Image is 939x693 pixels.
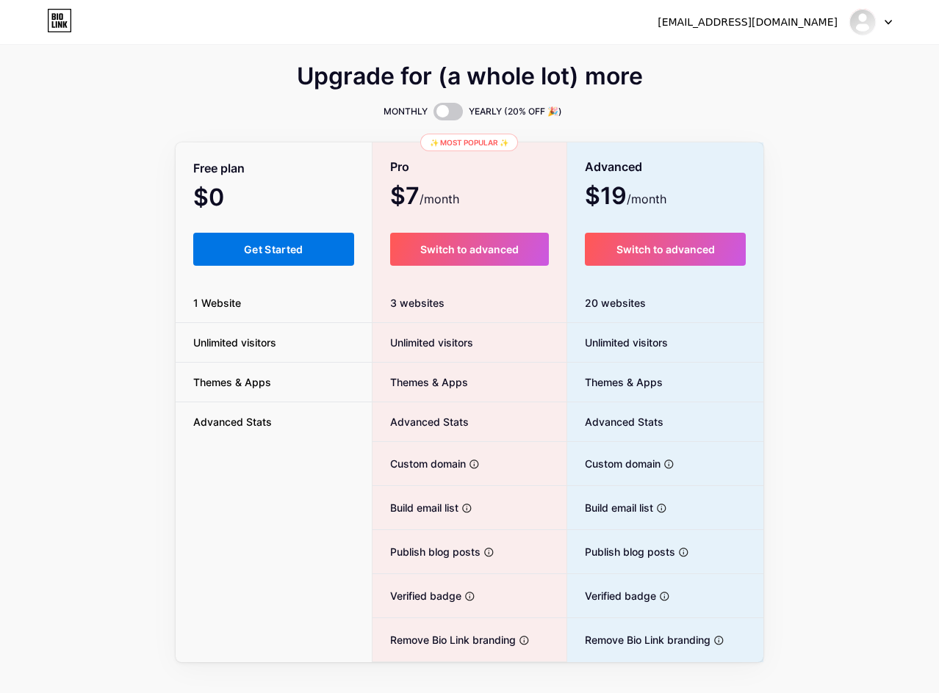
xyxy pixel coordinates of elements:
[384,104,428,119] span: MONTHLY
[567,500,653,515] span: Build email list
[567,456,661,471] span: Custom domain
[616,243,715,255] span: Switch to advanced
[193,233,354,266] button: Get Started
[567,374,663,390] span: Themes & Apps
[420,243,519,255] span: Switch to advanced
[567,335,668,350] span: Unlimited visitors
[585,154,642,180] span: Advanced
[567,414,663,429] span: Advanced Stats
[585,233,746,266] button: Switch to advanced
[849,8,877,36] img: pakde123login
[373,500,458,515] span: Build email list
[193,156,245,181] span: Free plan
[176,414,289,429] span: Advanced Stats
[567,632,710,647] span: Remove Bio Link branding
[390,154,409,180] span: Pro
[567,283,763,323] div: 20 websites
[390,233,550,266] button: Switch to advanced
[373,335,473,350] span: Unlimited visitors
[658,15,838,30] div: [EMAIL_ADDRESS][DOMAIN_NAME]
[627,190,666,208] span: /month
[420,190,459,208] span: /month
[567,544,675,559] span: Publish blog posts
[176,374,289,390] span: Themes & Apps
[176,335,294,350] span: Unlimited visitors
[193,189,264,209] span: $0
[373,374,468,390] span: Themes & Apps
[420,134,518,151] div: ✨ Most popular ✨
[297,68,643,85] span: Upgrade for (a whole lot) more
[567,588,656,603] span: Verified badge
[373,283,567,323] div: 3 websites
[390,187,459,208] span: $7
[373,588,461,603] span: Verified badge
[373,632,516,647] span: Remove Bio Link branding
[469,104,562,119] span: YEARLY (20% OFF 🎉)
[244,243,303,255] span: Get Started
[176,295,259,311] span: 1 Website
[373,456,466,471] span: Custom domain
[585,187,666,208] span: $19
[373,544,481,559] span: Publish blog posts
[373,414,469,429] span: Advanced Stats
